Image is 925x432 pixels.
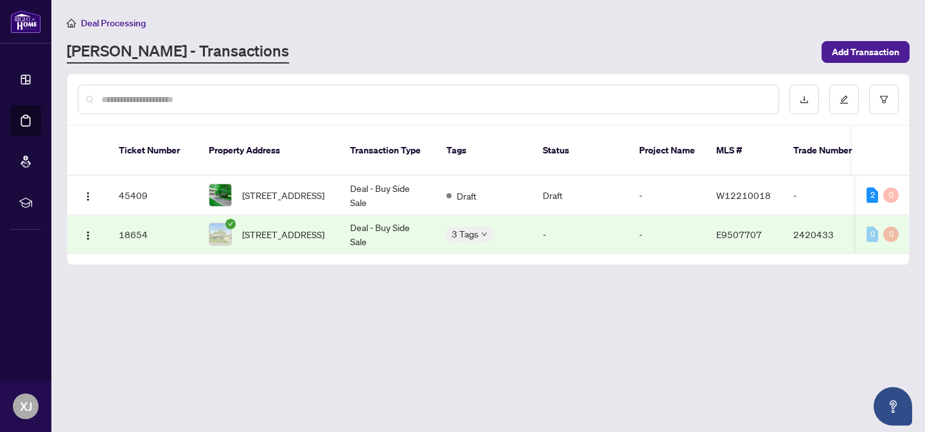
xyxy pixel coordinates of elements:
th: Ticket Number [109,126,198,176]
th: Transaction Type [340,126,436,176]
span: check-circle [225,219,236,229]
th: Status [533,126,629,176]
button: filter [869,85,899,114]
button: Logo [78,224,98,245]
th: MLS # [706,126,783,176]
span: download [800,95,809,104]
button: Logo [78,185,98,205]
span: down [481,231,488,238]
th: Trade Number [783,126,873,176]
td: - [629,176,706,215]
span: [STREET_ADDRESS] [242,227,324,241]
span: 3 Tags [452,227,479,241]
a: [PERSON_NAME] - Transactions [67,40,289,64]
span: Draft [457,189,477,203]
button: Open asap [874,387,912,426]
span: Add Transaction [832,42,899,62]
div: 2 [867,187,878,203]
img: thumbnail-img [209,184,231,206]
div: 0 [867,227,878,242]
span: E9507707 [716,229,762,240]
button: download [789,85,819,114]
div: 0 [883,227,899,242]
th: Property Address [198,126,340,176]
td: 18654 [109,215,198,254]
td: Deal - Buy Side Sale [340,176,436,215]
td: Deal - Buy Side Sale [340,215,436,254]
span: Deal Processing [81,17,146,29]
img: thumbnail-img [209,223,231,245]
img: logo [10,10,41,33]
img: Logo [83,230,93,241]
td: - [533,215,629,254]
span: [STREET_ADDRESS] [242,188,324,202]
span: XJ [20,397,32,415]
span: filter [879,95,888,104]
div: 0 [883,187,899,203]
button: Add Transaction [822,41,910,63]
th: Project Name [629,126,706,176]
td: Draft [533,176,629,215]
span: home [67,19,76,28]
button: edit [829,85,859,114]
th: Tags [436,126,533,176]
td: 45409 [109,176,198,215]
img: Logo [83,191,93,202]
td: 2420433 [783,215,873,254]
td: - [629,215,706,254]
span: W12210018 [716,189,771,201]
td: - [783,176,873,215]
span: edit [840,95,849,104]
